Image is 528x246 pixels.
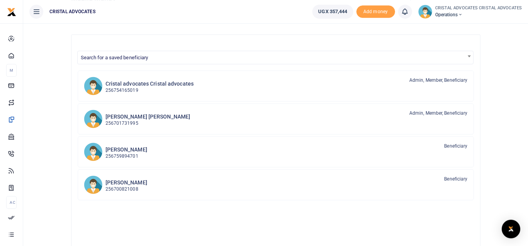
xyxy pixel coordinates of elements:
[106,87,194,94] p: 256754165019
[6,196,17,209] li: Ac
[106,153,147,160] p: 256759894701
[78,51,473,63] span: Search for a saved beneficiary
[106,179,147,186] h6: [PERSON_NAME]
[84,143,102,161] img: JM
[78,136,474,167] a: JM [PERSON_NAME] 256759894701 Beneficiary
[77,51,473,64] span: Search for a saved beneficiary
[106,146,147,153] h6: [PERSON_NAME]
[106,186,147,193] p: 256700821008
[106,81,194,87] h6: Cristal advocates Cristal advocates
[418,5,522,19] a: profile-user CRISTAL ADVOCATES CRISTAL ADVOCATES Operations
[356,8,395,14] a: Add money
[409,77,468,84] span: Admin, Member, Beneficiary
[435,11,522,18] span: Operations
[7,7,16,17] img: logo-small
[78,71,474,101] a: CaCa Cristal advocates Cristal advocates 256754165019 Admin, Member, Beneficiary
[356,5,395,18] span: Add money
[418,5,432,19] img: profile-user
[6,64,17,77] li: M
[78,169,474,200] a: SM [PERSON_NAME] 256700821008 Beneficiary
[84,110,102,128] img: RbRb
[309,5,356,19] li: Wallet ballance
[78,103,474,134] a: RbRb [PERSON_NAME] [PERSON_NAME] 256701731995 Admin, Member, Beneficiary
[318,8,347,15] span: UGX 357,444
[46,8,99,15] span: CRISTAL ADVOCATES
[444,143,467,150] span: Beneficiary
[84,77,102,95] img: CaCa
[106,114,191,120] h6: [PERSON_NAME] [PERSON_NAME]
[84,175,102,194] img: SM
[312,5,353,19] a: UGX 357,444
[444,175,467,182] span: Beneficiary
[435,5,522,12] small: CRISTAL ADVOCATES CRISTAL ADVOCATES
[502,220,520,238] div: Open Intercom Messenger
[356,5,395,18] li: Toup your wallet
[409,110,468,117] span: Admin, Member, Beneficiary
[81,55,148,60] span: Search for a saved beneficiary
[106,120,191,127] p: 256701731995
[7,9,16,14] a: logo-small logo-large logo-large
